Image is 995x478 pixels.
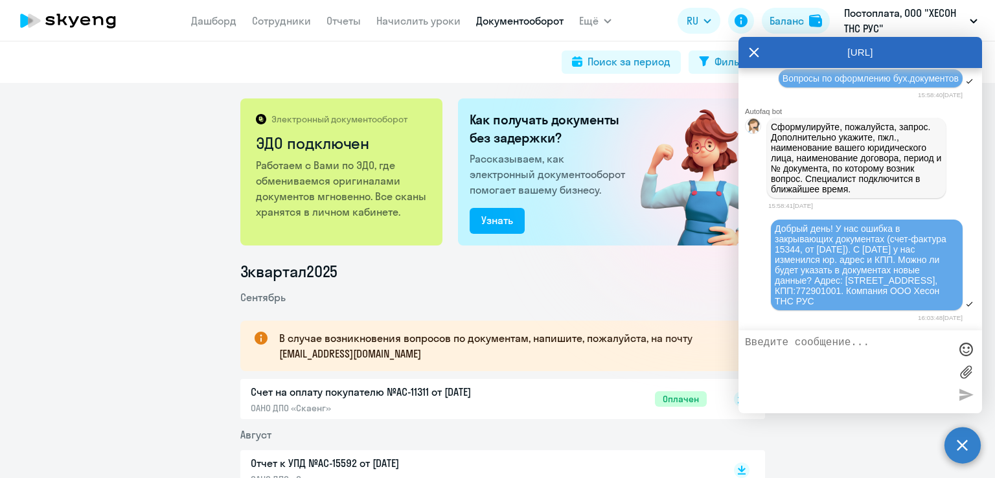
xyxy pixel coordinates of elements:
[470,151,630,198] p: Рассказываем, как электронный документооборот помогает вашему бизнесу.
[579,8,612,34] button: Ещё
[745,108,982,115] div: Autofaq bot
[687,13,698,28] span: RU
[579,13,599,28] span: Ещё
[271,113,407,125] p: Электронный документооборот
[256,157,429,220] p: Работаем с Вами по ЭДО, где обмениваемся оригиналами документов мгновенно. Все сканы хранятся в л...
[689,51,760,74] button: Фильтр
[251,455,523,471] p: Отчет к УПД №AC-15592 от [DATE]
[588,54,670,69] div: Поиск за период
[191,14,236,27] a: Дашборд
[252,14,311,27] a: Сотрудники
[476,14,564,27] a: Документооборот
[715,54,749,69] div: Фильтр
[775,223,949,306] span: Добрый день! У нас ошибка в закрывающих документах (счет-фактура 15344, от [DATE]). С [DATE] у на...
[470,111,630,147] h2: Как получать документы без задержки?
[762,8,830,34] button: Балансbalance
[562,51,681,74] button: Поиск за период
[768,202,813,209] time: 15:58:41[DATE]
[746,119,762,137] img: bot avatar
[655,391,707,407] span: Оплачен
[470,208,525,234] button: Узнать
[770,13,804,28] div: Баланс
[956,362,976,381] label: Лимит 10 файлов
[326,14,361,27] a: Отчеты
[279,330,742,361] p: В случае возникновения вопросов по документам, напишите, пожалуйста, на почту [EMAIL_ADDRESS][DOM...
[481,212,513,228] div: Узнать
[678,8,720,34] button: RU
[240,261,765,282] li: 3 квартал 2025
[783,73,959,84] span: Вопросы по оформлению бух.документов
[771,122,944,194] span: Сформулируйте, пожалуйста, запрос. Дополнительно укажите, пжл., наименование вашего юридического ...
[918,91,963,98] time: 15:58:40[DATE]
[918,314,963,321] time: 16:03:48[DATE]
[251,402,523,414] p: ОАНО ДПО «Скаенг»
[809,14,822,27] img: balance
[251,384,523,400] p: Счет на оплату покупателю №AC-11311 от [DATE]
[619,98,765,245] img: connected
[838,5,984,36] button: Постоплата, ООО "ХЕСОН ТНС РУС"
[240,291,286,304] span: Сентябрь
[844,5,965,36] p: Постоплата, ООО "ХЕСОН ТНС РУС"
[256,133,429,154] h2: ЭДО подключен
[251,384,707,414] a: Счет на оплату покупателю №AC-11311 от [DATE]ОАНО ДПО «Скаенг»Оплачен
[240,428,271,441] span: Август
[376,14,461,27] a: Начислить уроки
